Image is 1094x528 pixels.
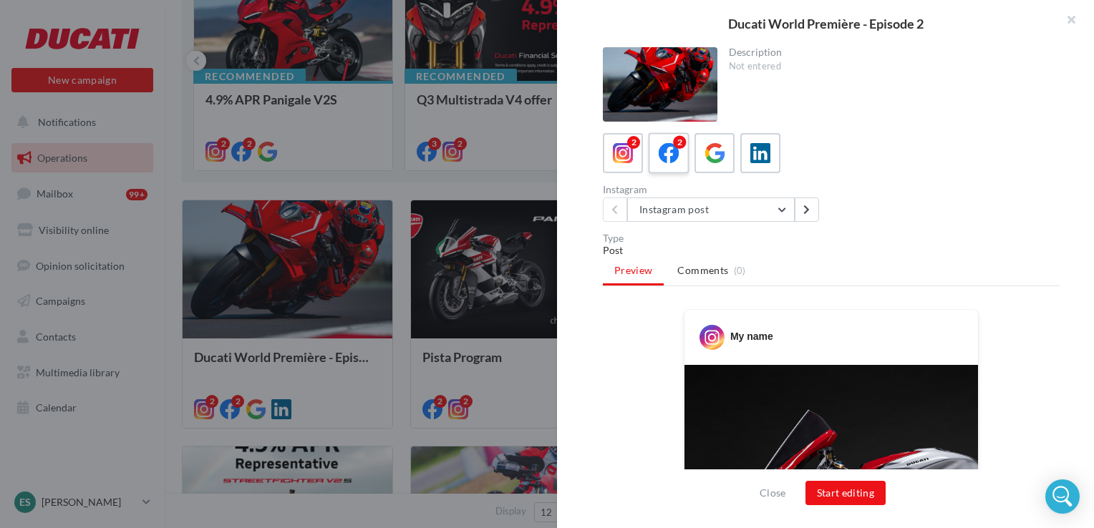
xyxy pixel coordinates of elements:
div: Ducati World Première - Episode 2 [580,17,1071,30]
div: My name [730,329,773,343]
button: Start editing [805,481,886,505]
div: Not entered [729,60,1049,73]
div: 2 [673,136,686,149]
span: Comments [677,263,728,278]
div: Post [603,243,1060,258]
span: (0) [734,265,746,276]
button: Close [754,484,792,502]
div: Instagram [603,185,826,195]
div: Open Intercom Messenger [1045,479,1080,514]
div: Description [729,47,1049,57]
div: 2 [627,136,640,149]
button: Instagram post [627,197,795,222]
div: Type [603,233,1060,243]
